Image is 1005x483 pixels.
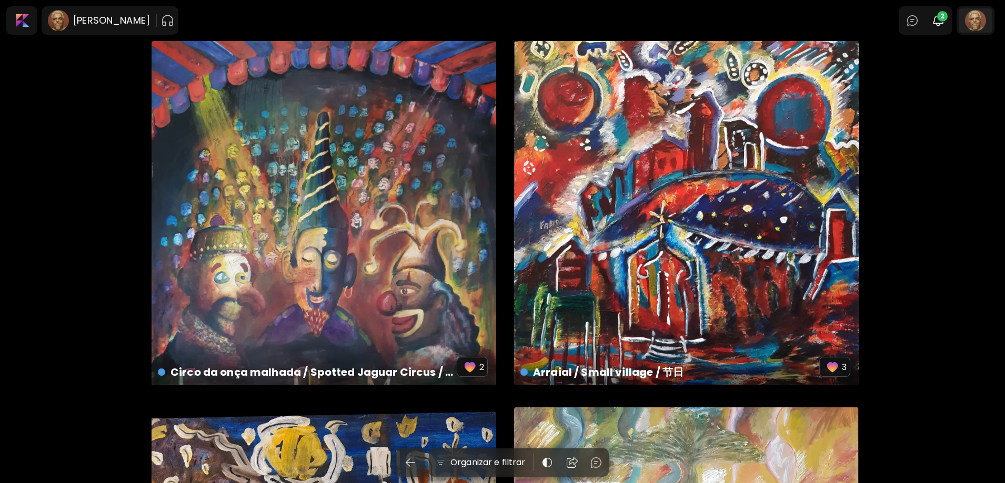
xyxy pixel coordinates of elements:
[396,448,429,477] a: back
[590,456,602,469] img: chatIcon
[73,14,150,27] h6: [PERSON_NAME]
[463,359,477,374] img: favorites
[450,456,525,469] h6: Organizar e filtrar
[161,12,174,29] button: pauseOutline IconGradient Icon
[842,361,847,374] p: 3
[479,361,484,374] p: 2
[158,364,457,380] h4: Circo da onça malhada / Spotted Jaguar Circus / 斑点美洲虎马戏团
[932,14,944,27] img: bellIcon
[906,14,919,27] img: chatIcon
[819,357,850,377] button: favorites3
[825,359,840,374] img: favorites
[457,357,488,377] button: favorites2
[520,364,819,380] h4: Arraial / Small village / 节日
[152,41,496,385] a: Circo da onça malhada / Spotted Jaguar Circus / 斑点美洲虎马戏团favorites2https://cdn.kaleido.art/CDN/Art...
[937,11,948,22] span: 2
[404,456,417,469] img: back
[929,12,947,29] button: bellIcon2
[514,41,859,385] a: Arraial / Small village / 节日favorites3https://cdn.kaleido.art/CDN/Artwork/171510/Primary/medium.w...
[396,448,425,477] button: back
